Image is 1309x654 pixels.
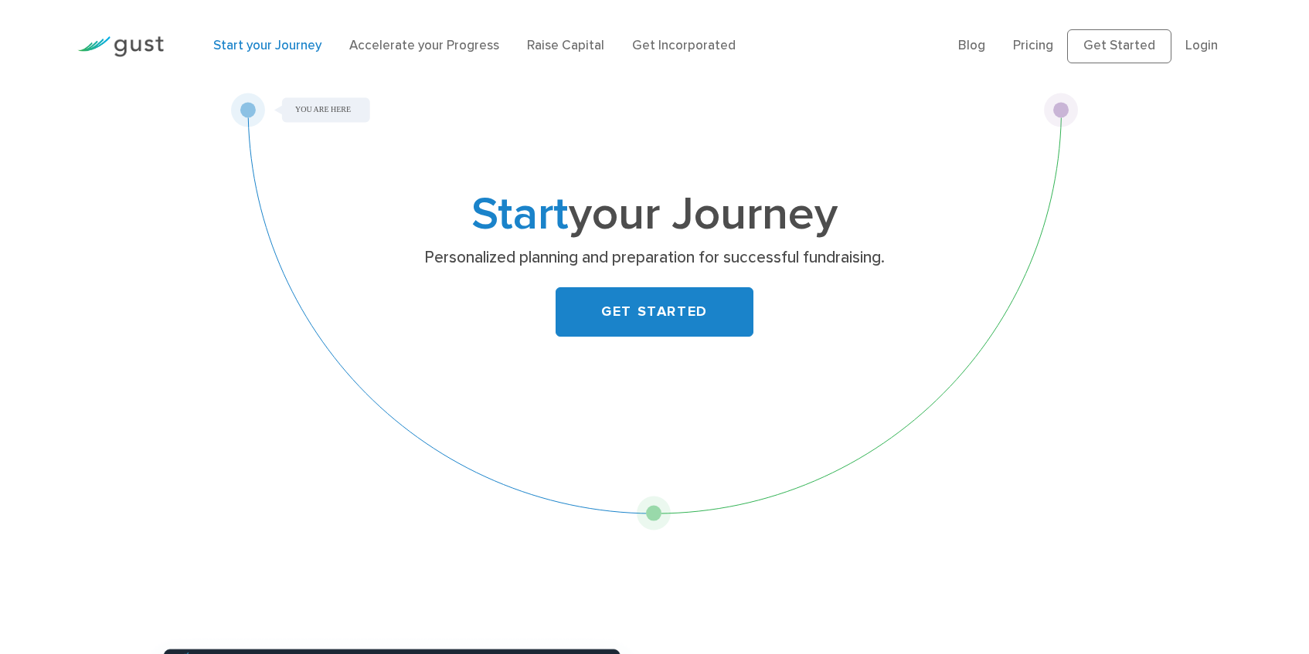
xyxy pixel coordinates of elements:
a: Login [1185,38,1218,53]
a: Raise Capital [527,38,604,53]
a: Pricing [1013,38,1053,53]
a: Blog [958,38,985,53]
a: Get Started [1067,29,1171,63]
a: Start your Journey [213,38,321,53]
a: GET STARTED [556,287,753,337]
a: Accelerate your Progress [349,38,499,53]
span: Start [471,187,569,242]
h1: your Journey [349,194,960,236]
img: Gust Logo [77,36,164,57]
a: Get Incorporated [632,38,736,53]
p: Personalized planning and preparation for successful fundraising. [355,247,954,269]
